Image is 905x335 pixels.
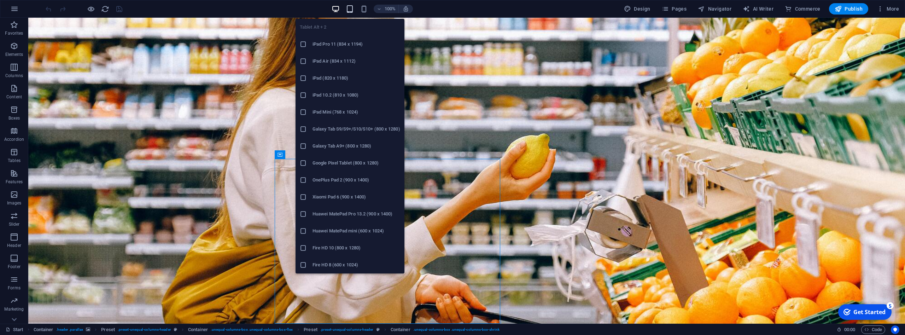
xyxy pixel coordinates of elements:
button: Click here to leave preview mode and continue editing [87,5,95,13]
h6: Galaxy Tab S9/S9+/S10/S10+ (800 x 1280) [313,125,400,133]
h6: Galaxy Tab A9+ (800 x 1280) [313,142,400,150]
button: Publish [829,3,868,15]
span: Commerce [785,5,821,12]
span: : [849,327,850,332]
span: Pages [662,5,687,12]
div: Get Started [19,7,51,15]
span: 00 00 [844,325,855,334]
h6: Google Pixel Tablet (800 x 1280) [313,159,400,167]
p: Footer [8,264,21,270]
span: Navigator [698,5,731,12]
span: Code [864,325,882,334]
button: More [874,3,902,15]
p: Marketing [4,306,24,312]
p: Slider [9,221,20,227]
span: Click to select. Double-click to edit [34,325,53,334]
h6: Huawei MatePad mini (600 x 1024) [313,227,400,235]
p: Forms [8,285,21,291]
span: . preset-unequal-columns-header [118,325,171,334]
i: This element is a customizable preset [174,328,177,331]
p: Header [7,243,21,248]
h6: 100% [384,5,396,13]
div: Get Started 5 items remaining, 0% complete [4,3,57,18]
h6: Session time [837,325,856,334]
h6: Huawei MatePad Pro 13.2 (900 x 1400) [313,210,400,218]
button: Commerce [782,3,823,15]
h6: iPad Air (834 x 1112) [313,57,400,65]
span: AI Writer [743,5,773,12]
i: Reload page [101,5,109,13]
span: . preset-unequal-columns-header [320,325,374,334]
div: Design (Ctrl+Alt+Y) [621,3,653,15]
p: Boxes [8,115,20,121]
h6: iPad 10.2 (810 x 1080) [313,91,400,99]
button: Pages [659,3,689,15]
i: On resize automatically adjust zoom level to fit chosen device. [403,6,409,12]
button: Usercentrics [891,325,899,334]
h6: iPad Mini (768 x 1024) [313,108,400,116]
p: Images [7,200,22,206]
h6: Xiaomi Pad 6 (900 x 1400) [313,193,400,201]
p: Columns [5,73,23,79]
p: Elements [5,52,23,57]
h6: Fire HD 10 (800 x 1280) [313,244,400,252]
span: Design [624,5,650,12]
span: Click to select. Double-click to edit [101,325,115,334]
span: . header .parallax [56,325,83,334]
i: This element contains a background [86,328,90,331]
span: . unequal-columns-box .unequal-columns-box-flex [211,325,293,334]
span: Publish [835,5,863,12]
button: Design [621,3,653,15]
h6: OnePlus Pad 2 (900 x 1400) [313,176,400,184]
a: Click to cancel selection. Double-click to open Pages [6,325,23,334]
p: Content [6,94,22,100]
span: . unequal-columns-box .unequal-columns-box-shrink [413,325,500,334]
button: reload [101,5,109,13]
h6: iPad (820 x 1180) [313,74,400,82]
div: 5 [52,1,59,8]
nav: breadcrumb [34,325,500,334]
h6: Fire HD 8 (600 x 1024) [313,261,400,269]
span: Click to select. Double-click to edit [188,325,208,334]
span: Click to select. Double-click to edit [391,325,410,334]
p: Accordion [4,137,24,142]
i: This element is a customizable preset [376,328,380,331]
p: Favorites [5,30,23,36]
button: 100% [374,5,399,13]
h6: iPad Pro 11 (834 x 1194) [313,40,400,48]
button: AI Writer [740,3,776,15]
span: More [877,5,899,12]
p: Tables [8,158,21,163]
button: Code [861,325,885,334]
p: Features [6,179,23,185]
span: Click to select. Double-click to edit [304,325,317,334]
button: Navigator [695,3,734,15]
